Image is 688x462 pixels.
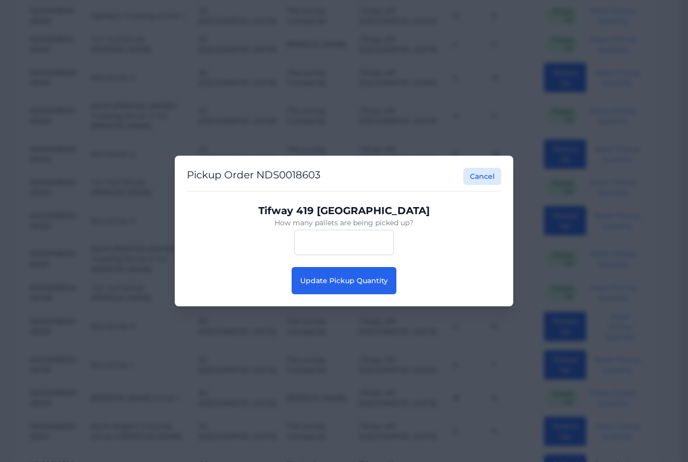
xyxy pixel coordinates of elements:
p: Tifway 419 [GEOGRAPHIC_DATA] [195,204,493,218]
span: Update Pickup Quantity [300,276,388,285]
button: Update Pickup Quantity [292,267,396,294]
button: Cancel [463,168,501,185]
h2: Pickup Order NDS0018603 [187,168,320,185]
p: How many pallets are being picked up? [195,218,493,228]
